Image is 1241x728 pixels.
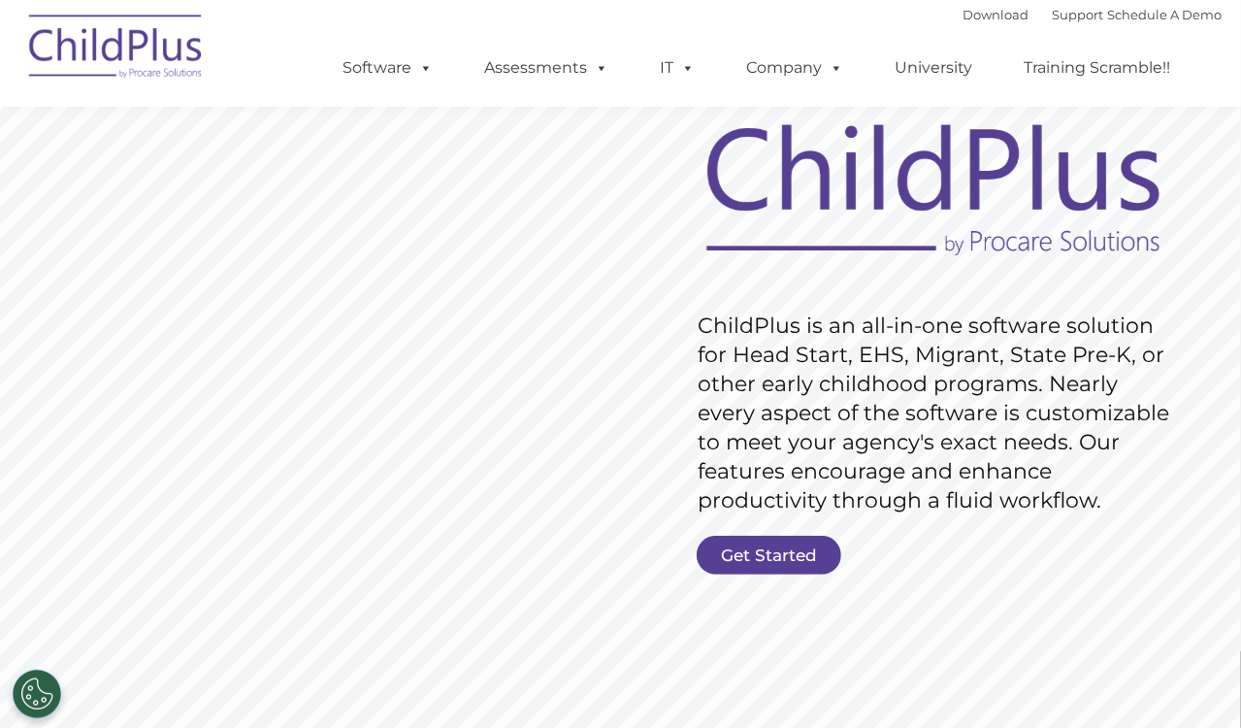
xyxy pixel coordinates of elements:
[926,518,1241,728] iframe: Chat Widget
[1053,7,1104,22] a: Support
[466,49,629,87] a: Assessments
[728,49,864,87] a: Company
[963,7,1223,22] font: |
[13,670,61,718] button: Cookies Settings
[1108,7,1223,22] a: Schedule A Demo
[324,49,453,87] a: Software
[19,1,213,98] img: ChildPlus by Procare Solutions
[963,7,1029,22] a: Download
[697,536,841,575] a: Get Started
[698,312,1179,515] rs-layer: ChildPlus is an all-in-one software solution for Head Start, EHS, Migrant, State Pre-K, or other ...
[1005,49,1191,87] a: Training Scramble!!
[876,49,993,87] a: University
[641,49,715,87] a: IT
